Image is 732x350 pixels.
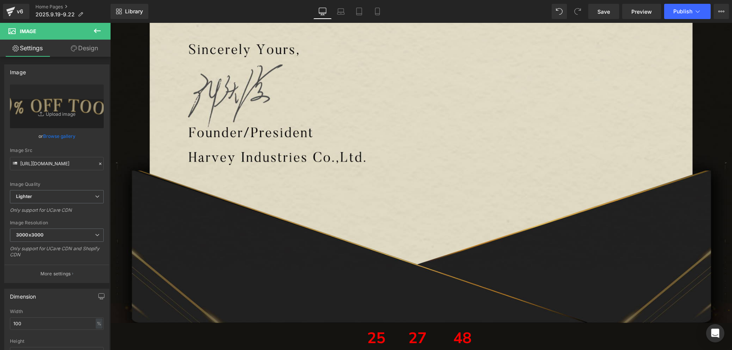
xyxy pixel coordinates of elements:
[552,4,567,19] button: Undo
[35,11,75,18] span: 2025.9.19-9.22
[10,157,104,170] input: Link
[20,28,36,34] span: Image
[10,148,104,153] div: Image Src
[368,4,387,19] a: Mobile
[350,4,368,19] a: Tablet
[5,265,109,283] button: More settings
[10,207,104,218] div: Only support for UCare CDN
[597,8,610,16] span: Save
[332,4,350,19] a: Laptop
[313,4,332,19] a: Desktop
[40,270,71,277] p: More settings
[255,308,277,327] span: 25
[10,220,104,225] div: Image Resolution
[10,317,104,330] input: auto
[631,8,652,16] span: Preview
[10,309,104,314] div: Width
[338,308,367,327] span: 48
[570,4,585,19] button: Redo
[16,193,32,199] b: Lighter
[255,327,277,333] span: Hours
[664,4,711,19] button: Publish
[3,4,29,19] a: v6
[16,232,43,238] b: 3000x3000
[714,4,729,19] button: More
[10,289,36,300] div: Dimension
[294,327,321,333] span: Minutes
[96,318,103,329] div: %
[10,182,104,187] div: Image Quality
[57,40,112,57] a: Design
[10,65,26,75] div: Image
[10,339,104,344] div: Height
[43,129,75,143] a: Browse gallery
[35,4,111,10] a: Home Pages
[10,132,104,140] div: or
[622,4,661,19] a: Preview
[673,8,692,14] span: Publish
[706,324,724,342] div: Open Intercom Messenger
[15,6,25,16] div: v6
[111,4,148,19] a: New Library
[125,8,143,15] span: Library
[10,246,104,263] div: Only support for UCare CDN and Shopify CDN
[294,308,321,327] span: 27
[338,327,367,333] span: Seconds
